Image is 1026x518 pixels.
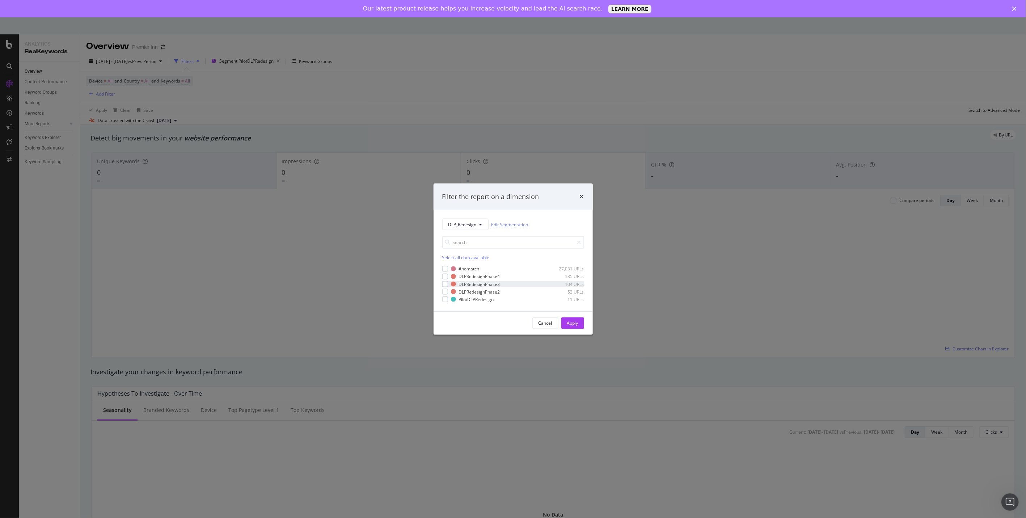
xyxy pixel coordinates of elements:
[363,5,603,12] div: Our latest product release helps you increase velocity and lead the AI search race.
[549,281,584,287] div: 104 URLs
[580,192,584,201] div: times
[549,273,584,279] div: 135 URLs
[459,273,500,279] div: DLPRedesignPhase4
[1001,493,1019,511] iframe: Intercom live chat
[491,220,528,228] a: Edit Segmentation
[442,219,489,230] button: DLP_Redesign
[459,289,500,295] div: DLPRedesignPhase2
[549,266,584,272] div: 27,031 URLs
[442,254,584,261] div: Select all data available
[442,192,539,201] div: Filter the report on a dimension
[448,221,477,227] span: DLP_Redesign
[1012,7,1019,11] div: Close
[459,281,500,287] div: DLPRedesignPhase3
[434,183,593,335] div: modal
[442,236,584,249] input: Search
[539,320,552,326] div: Cancel
[567,320,578,326] div: Apply
[532,317,558,329] button: Cancel
[549,296,584,303] div: 11 URLs
[608,5,651,13] a: LEARN MORE
[459,296,494,303] div: PilotDLPRedesign
[549,289,584,295] div: 53 URLs
[459,266,480,272] div: #nomatch
[561,317,584,329] button: Apply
